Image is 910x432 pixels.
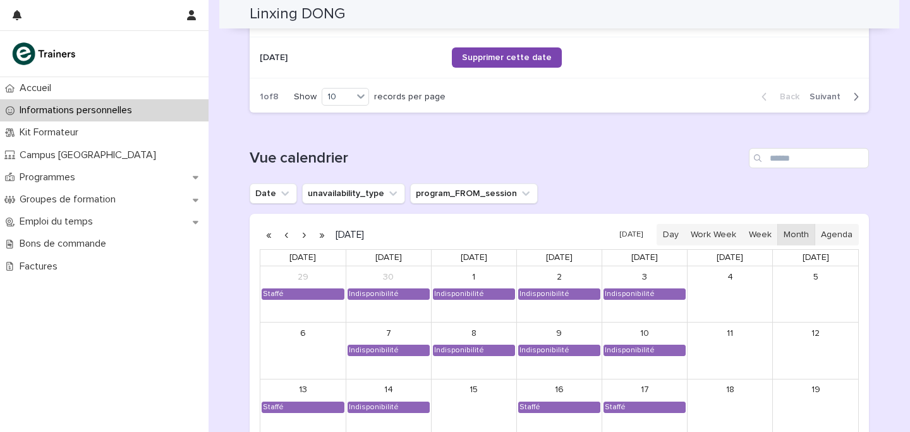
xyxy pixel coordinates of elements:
div: Indisponibilité [348,289,399,299]
a: Friday [629,250,660,266]
a: September 30, 2025 [379,267,399,287]
input: Search [749,148,869,168]
p: Bons de commande [15,238,116,250]
div: Staffé [519,402,541,412]
a: October 15, 2025 [464,380,484,400]
a: October 18, 2025 [720,380,740,400]
div: Indisponibilité [348,345,399,355]
button: [DATE] [614,226,649,244]
div: Indisponibilité [604,289,655,299]
p: Groupes de formation [15,194,126,206]
button: Next month [295,225,313,245]
div: Indisponibilité [604,345,655,355]
img: K0CqGN7SDeD6s4JG8KQk [10,41,80,66]
a: Tuesday [373,250,404,266]
button: Next year [313,225,331,245]
a: Monday [287,250,318,266]
a: October 9, 2025 [549,323,569,343]
button: unavailability_type [302,183,405,204]
a: October 6, 2025 [293,323,313,343]
a: October 11, 2025 [720,323,740,343]
td: September 30, 2025 [346,266,431,322]
div: Indisponibilité [434,345,485,355]
div: Indisponibilité [519,345,570,355]
td: October 3, 2025 [602,266,688,322]
div: Indisponibilité [434,289,485,299]
td: October 2, 2025 [516,266,602,322]
a: Wednesday [458,250,490,266]
button: Next [804,91,869,102]
a: October 7, 2025 [379,323,399,343]
td: October 5, 2025 [773,266,858,322]
div: 10 [322,90,353,104]
td: September 29, 2025 [260,266,346,322]
button: Date [250,183,297,204]
div: Staffé [262,289,284,299]
a: Saturday [714,250,746,266]
a: October 8, 2025 [464,323,484,343]
h2: Linxing DONG [250,5,345,23]
a: October 16, 2025 [549,380,569,400]
div: Staffé [262,402,284,412]
p: Campus [GEOGRAPHIC_DATA] [15,149,166,161]
td: October 4, 2025 [688,266,773,322]
h1: Vue calendrier [250,149,744,168]
a: October 14, 2025 [379,380,399,400]
div: Indisponibilité [519,289,570,299]
a: October 19, 2025 [806,380,826,400]
button: Work Week [684,224,743,245]
a: October 3, 2025 [634,267,655,287]
a: October 12, 2025 [806,323,826,343]
td: October 7, 2025 [346,323,431,380]
a: October 1, 2025 [464,267,484,287]
div: Indisponibilité [348,402,399,412]
button: Previous month [277,225,295,245]
p: 1 of 8 [250,82,289,113]
td: October 11, 2025 [688,323,773,380]
a: Sunday [800,250,832,266]
a: October 13, 2025 [293,380,313,400]
td: October 8, 2025 [431,323,516,380]
a: October 17, 2025 [634,380,655,400]
p: Accueil [15,82,61,94]
button: Month [777,224,815,245]
td: October 1, 2025 [431,266,516,322]
td: October 9, 2025 [516,323,602,380]
span: Back [772,92,799,101]
button: Agenda [815,224,859,245]
div: Staffé [604,402,626,412]
td: October 10, 2025 [602,323,688,380]
a: October 10, 2025 [634,323,655,343]
p: Programmes [15,171,85,183]
button: Previous year [260,225,277,245]
td: October 12, 2025 [773,323,858,380]
p: Kit Formateur [15,127,88,139]
p: Emploi du temps [15,216,103,228]
button: Day [657,224,685,245]
a: Supprimer cette date [452,47,562,68]
button: program_FROM_session [410,183,538,204]
td: October 6, 2025 [260,323,346,380]
span: Supprimer cette date [462,53,552,62]
a: October 4, 2025 [720,267,740,287]
tr: [DATE][DATE] Supprimer cette date [250,37,869,78]
p: Factures [15,261,68,273]
p: records per page [374,92,446,102]
a: September 29, 2025 [293,267,313,287]
a: October 5, 2025 [806,267,826,287]
p: Informations personnelles [15,104,142,116]
a: Thursday [543,250,575,266]
button: Week [742,224,777,245]
span: Next [810,92,848,101]
a: October 2, 2025 [549,267,569,287]
button: Back [751,91,804,102]
h2: [DATE] [331,230,364,240]
p: Show [294,92,317,102]
p: [DATE] [260,50,290,63]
